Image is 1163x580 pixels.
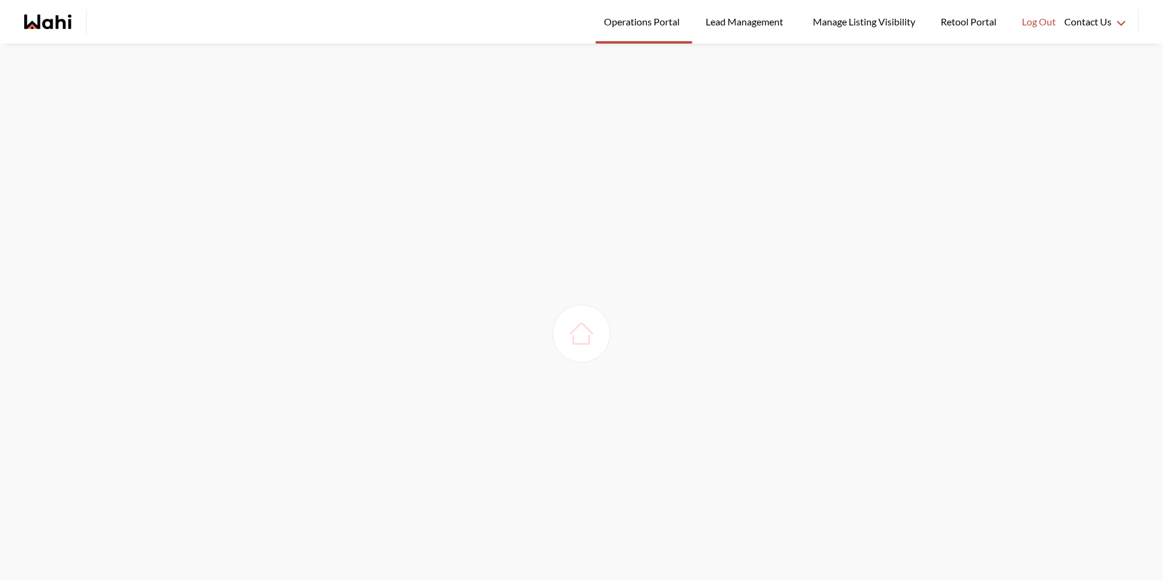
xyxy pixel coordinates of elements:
[565,317,598,351] img: loading house image
[604,14,684,30] span: Operations Portal
[809,14,919,30] span: Manage Listing Visibility
[941,14,1000,30] span: Retool Portal
[1022,14,1056,30] span: Log Out
[24,15,71,29] a: Wahi homepage
[706,14,787,30] span: Lead Management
